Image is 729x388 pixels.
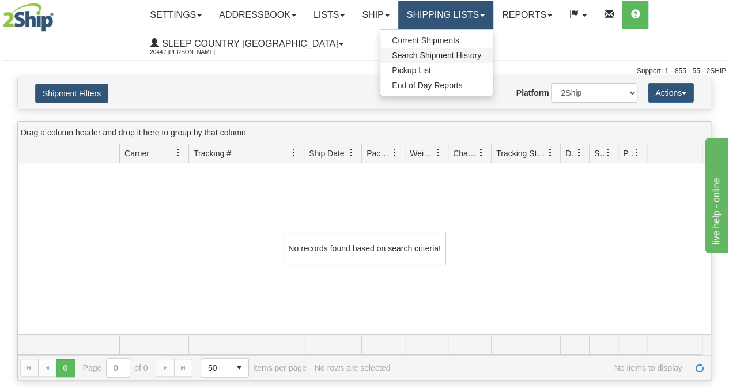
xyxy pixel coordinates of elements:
span: 2044 / [PERSON_NAME] [150,47,236,58]
a: Current Shipments [380,33,493,48]
span: items per page [201,358,307,378]
span: End of Day Reports [392,81,462,90]
span: Tracking # [194,148,231,159]
div: grid grouping header [18,122,711,144]
a: Search Shipment History [380,48,493,63]
a: Pickup List [380,63,493,78]
span: Charge [453,148,477,159]
a: Shipment Issues filter column settings [598,143,618,163]
span: No items to display [398,363,682,372]
a: Weight filter column settings [428,143,448,163]
span: Page 0 [56,359,74,377]
a: Settings [141,1,210,29]
iframe: chat widget [702,135,728,253]
a: Lists [305,1,353,29]
a: Ship Date filter column settings [342,143,361,163]
label: Platform [516,87,549,99]
span: Pickup List [392,66,431,75]
a: Carrier filter column settings [169,143,188,163]
span: Ship Date [309,148,344,159]
span: Pickup Status [623,148,633,159]
span: Page sizes drop down [201,358,249,378]
span: Sleep Country [GEOGRAPHIC_DATA] [159,39,338,48]
span: Delivery Status [565,148,575,159]
a: End of Day Reports [380,78,493,93]
span: Page of 0 [83,358,148,378]
div: Support: 1 - 855 - 55 - 2SHIP [3,66,726,76]
a: Delivery Status filter column settings [569,143,589,163]
a: Pickup Status filter column settings [627,143,647,163]
span: Packages [367,148,391,159]
span: Search Shipment History [392,51,481,60]
span: Tracking Status [496,148,546,159]
span: Current Shipments [392,36,459,45]
img: logo2044.jpg [3,3,54,32]
a: Refresh [690,359,709,377]
a: Sleep Country [GEOGRAPHIC_DATA] 2044 / [PERSON_NAME] [141,29,352,58]
a: Packages filter column settings [385,143,405,163]
a: Tracking # filter column settings [284,143,304,163]
span: Carrier [124,148,149,159]
span: Weight [410,148,434,159]
div: No records found based on search criteria! [284,232,446,265]
a: Shipping lists [398,1,493,29]
a: Charge filter column settings [471,143,491,163]
div: live help - online [9,7,107,21]
span: Shipment Issues [594,148,604,159]
div: No rows are selected [315,363,391,372]
a: Reports [493,1,561,29]
span: select [230,359,248,377]
a: Tracking Status filter column settings [541,143,560,163]
a: Addressbook [210,1,305,29]
button: Actions [648,83,694,103]
span: 50 [208,362,223,374]
button: Shipment Filters [35,84,108,103]
a: Ship [353,1,398,29]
